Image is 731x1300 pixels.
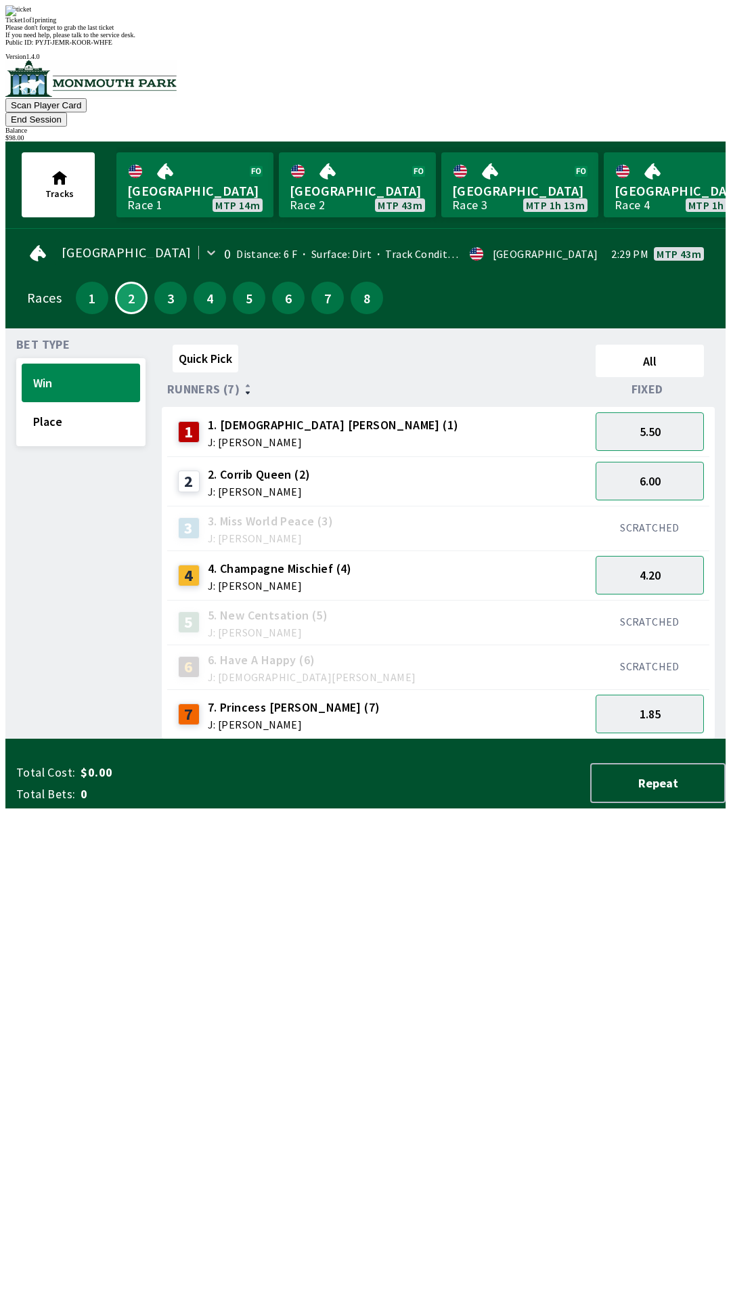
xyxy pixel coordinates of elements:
[167,383,590,396] div: Runners (7)
[615,200,650,211] div: Race 4
[81,764,294,781] span: $0.00
[5,16,726,24] div: Ticket 1 of 1 printing
[640,473,661,489] span: 6.00
[208,513,333,530] span: 3. Miss World Peace (3)
[611,248,648,259] span: 2:29 PM
[275,293,301,303] span: 6
[590,383,709,396] div: Fixed
[76,282,108,314] button: 1
[596,659,704,673] div: SCRATCHED
[208,416,459,434] span: 1. [DEMOGRAPHIC_DATA] [PERSON_NAME] (1)
[596,345,704,377] button: All
[154,282,187,314] button: 3
[5,134,726,142] div: $ 98.00
[452,200,487,211] div: Race 3
[236,247,297,261] span: Distance: 6 F
[596,615,704,628] div: SCRATCHED
[657,248,701,259] span: MTP 43m
[208,627,328,638] span: J: [PERSON_NAME]
[236,293,262,303] span: 5
[197,293,223,303] span: 4
[290,182,425,200] span: [GEOGRAPHIC_DATA]
[5,24,726,31] div: Please don't forget to grab the last ticket
[602,775,713,791] span: Repeat
[354,293,380,303] span: 8
[27,292,62,303] div: Races
[115,282,148,314] button: 2
[596,462,704,500] button: 6.00
[194,282,226,314] button: 4
[5,98,87,112] button: Scan Player Card
[16,786,75,802] span: Total Bets:
[208,486,311,497] span: J: [PERSON_NAME]
[632,384,663,395] span: Fixed
[22,152,95,217] button: Tracks
[602,353,698,369] span: All
[279,152,436,217] a: [GEOGRAPHIC_DATA]Race 2MTP 43m
[178,421,200,443] div: 1
[179,351,232,366] span: Quick Pick
[311,282,344,314] button: 7
[208,672,416,682] span: J: [DEMOGRAPHIC_DATA][PERSON_NAME]
[596,521,704,534] div: SCRATCHED
[640,567,661,583] span: 4.20
[208,466,311,483] span: 2. Corrib Queen (2)
[178,703,200,725] div: 7
[178,517,200,539] div: 3
[178,656,200,678] div: 6
[378,200,422,211] span: MTP 43m
[452,182,588,200] span: [GEOGRAPHIC_DATA]
[596,412,704,451] button: 5.50
[5,39,726,46] div: Public ID:
[208,719,380,730] span: J: [PERSON_NAME]
[120,295,143,301] span: 2
[224,248,231,259] div: 0
[81,786,294,802] span: 0
[127,200,162,211] div: Race 1
[22,364,140,402] button: Win
[208,651,416,669] span: 6. Have A Happy (6)
[208,580,352,591] span: J: [PERSON_NAME]
[351,282,383,314] button: 8
[590,763,726,803] button: Repeat
[640,706,661,722] span: 1.85
[233,282,265,314] button: 5
[526,200,585,211] span: MTP 1h 13m
[178,611,200,633] div: 5
[5,5,31,16] img: ticket
[596,695,704,733] button: 1.85
[22,402,140,441] button: Place
[5,112,67,127] button: End Session
[297,247,372,261] span: Surface: Dirt
[5,60,177,97] img: venue logo
[208,607,328,624] span: 5. New Centsation (5)
[208,560,352,578] span: 4. Champagne Mischief (4)
[5,53,726,60] div: Version 1.4.0
[272,282,305,314] button: 6
[208,437,459,448] span: J: [PERSON_NAME]
[290,200,325,211] div: Race 2
[493,248,598,259] div: [GEOGRAPHIC_DATA]
[372,247,489,261] span: Track Condition: Fast
[208,533,333,544] span: J: [PERSON_NAME]
[208,699,380,716] span: 7. Princess [PERSON_NAME] (7)
[178,565,200,586] div: 4
[167,384,240,395] span: Runners (7)
[79,293,105,303] span: 1
[16,764,75,781] span: Total Cost:
[33,375,129,391] span: Win
[178,471,200,492] div: 2
[640,424,661,439] span: 5.50
[441,152,598,217] a: [GEOGRAPHIC_DATA]Race 3MTP 1h 13m
[62,247,192,258] span: [GEOGRAPHIC_DATA]
[16,339,70,350] span: Bet Type
[5,31,135,39] span: If you need help, please talk to the service desk.
[215,200,260,211] span: MTP 14m
[173,345,238,372] button: Quick Pick
[45,188,74,200] span: Tracks
[35,39,112,46] span: PYJT-JEMR-KOOR-WHFE
[5,127,726,134] div: Balance
[158,293,183,303] span: 3
[33,414,129,429] span: Place
[315,293,340,303] span: 7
